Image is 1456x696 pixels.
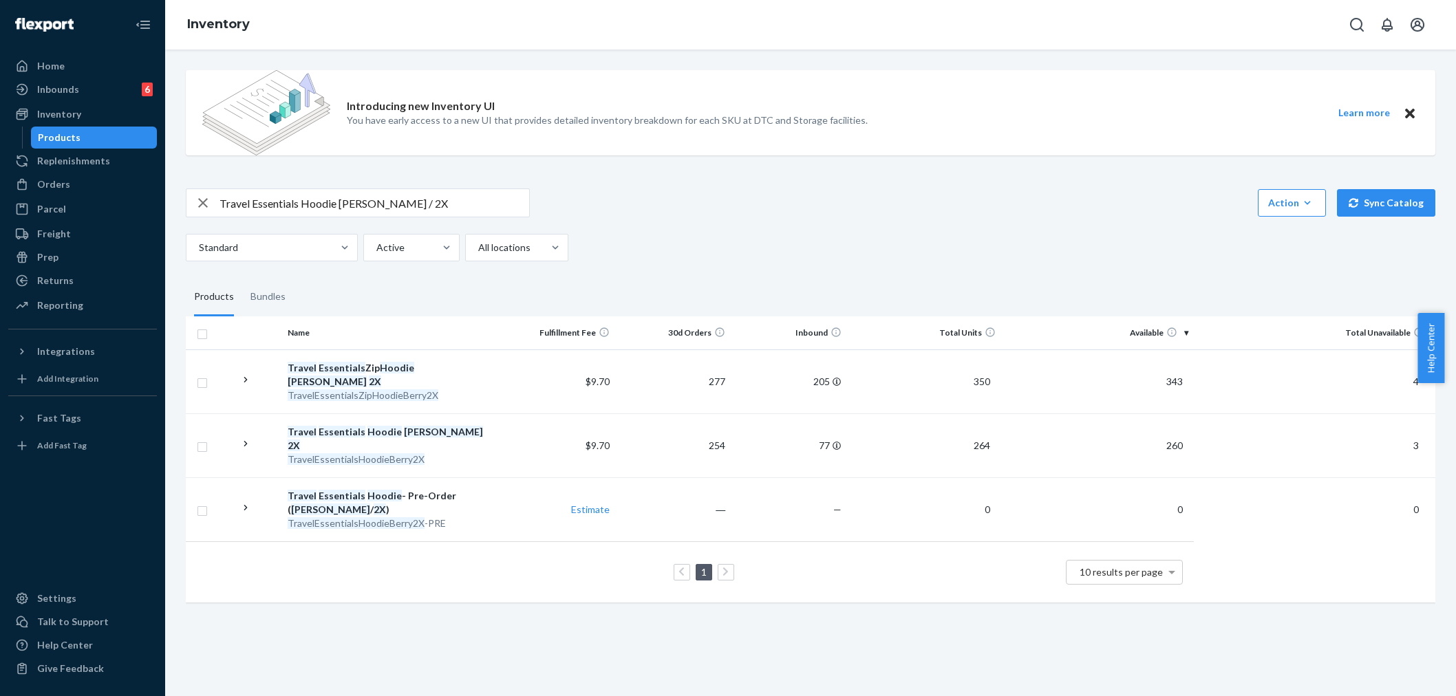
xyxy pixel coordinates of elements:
span: 0 [1408,503,1424,515]
div: Add Integration [37,373,98,384]
a: Add Integration [8,368,157,390]
div: 6 [142,83,153,96]
span: 260 [1161,439,1188,451]
p: Introducing new Inventory UI [347,98,495,114]
iframe: Opens a widget where you can chat to one of our agents [1369,655,1442,689]
td: 277 [615,349,731,413]
input: Standard [197,241,199,254]
th: Available [1001,316,1194,349]
span: — [833,503,842,515]
th: Total Unavailable [1194,316,1435,349]
td: 77 [731,413,846,477]
button: Open account menu [1404,11,1431,39]
div: Help Center [37,638,93,652]
a: Prep [8,246,157,268]
button: Help Center [1417,313,1444,383]
span: 3 [1408,439,1424,451]
button: Close Navigation [129,11,157,39]
a: Help Center [8,634,157,656]
th: 30d Orders [615,316,731,349]
p: You have early access to a new UI that provides detailed inventory breakdown for each SKU at DTC ... [347,113,868,127]
button: Open notifications [1373,11,1401,39]
a: Inventory [8,103,157,125]
a: Reporting [8,294,157,316]
div: Integrations [37,345,95,358]
button: Learn more [1329,105,1398,122]
button: Give Feedback [8,657,157,679]
em: TravelEssentialsZipHoodieBerry2X [288,389,438,401]
div: Action [1268,196,1316,210]
em: Travel [288,490,317,501]
a: Inbounds6 [8,78,157,100]
div: Settings [37,591,76,605]
span: 343 [1161,376,1188,387]
a: Settings [8,587,157,609]
span: 264 [968,439,996,451]
em: Essentials [319,362,365,373]
div: - Pre-Order ( / ) [288,489,494,516]
em: 2X [369,376,381,387]
div: Orders [37,177,70,191]
button: Fast Tags [8,407,157,429]
em: 2X [374,503,386,515]
button: Talk to Support [8,611,157,633]
em: 2X [288,439,300,451]
input: Active [375,241,376,254]
span: $9.70 [586,376,610,387]
div: Inbounds [37,83,79,96]
em: Essentials [319,426,365,437]
div: Products [194,278,234,316]
em: TravelEssentialsHoodieBerry2X [288,517,425,529]
input: All locations [477,241,478,254]
td: 205 [731,349,846,413]
a: Page 1 is your current page [698,566,709,578]
a: Freight [8,223,157,245]
a: Add Fast Tag [8,435,157,457]
a: Parcel [8,198,157,220]
td: 254 [615,413,731,477]
th: Total Units [847,316,1001,349]
span: $9.70 [586,439,610,451]
div: Parcel [37,202,66,216]
em: [PERSON_NAME] [291,503,370,515]
em: Essentials [319,490,365,501]
div: Add Fast Tag [37,439,87,451]
div: Reporting [37,298,83,312]
em: Travel [288,426,317,437]
em: TravelEssentialsHoodieBerry2X [288,453,425,465]
ol: breadcrumbs [176,5,261,45]
span: 0 [1172,503,1188,515]
div: Replenishments [37,154,110,168]
em: Hoodie [367,490,402,501]
div: Talk to Support [37,615,109,629]
th: Name [282,316,500,349]
div: Prep [37,250,58,264]
a: Returns [8,270,157,292]
td: ― [615,477,731,541]
div: -PRE [288,516,494,530]
a: Replenishments [8,150,157,172]
span: 10 results per page [1080,566,1163,578]
span: 4 [1408,376,1424,387]
span: 0 [979,503,996,515]
em: Hoodie [380,362,414,373]
th: Fulfillment Fee [500,316,615,349]
button: Action [1258,189,1326,217]
th: Inbound [731,316,846,349]
div: Fast Tags [37,411,81,425]
div: Freight [37,227,71,241]
a: Inventory [187,17,250,32]
div: Give Feedback [37,662,104,675]
a: Products [31,127,158,149]
div: Inventory [37,107,81,121]
img: new-reports-banner-icon.82668bd98b6a51aee86340f2a7b77ae3.png [202,70,330,155]
div: Zip [288,361,494,389]
span: 350 [968,376,996,387]
button: Close [1401,105,1419,122]
div: Returns [37,274,74,287]
div: Bundles [250,278,286,316]
button: Open Search Box [1343,11,1371,39]
em: Hoodie [367,426,402,437]
em: [PERSON_NAME] [404,426,483,437]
